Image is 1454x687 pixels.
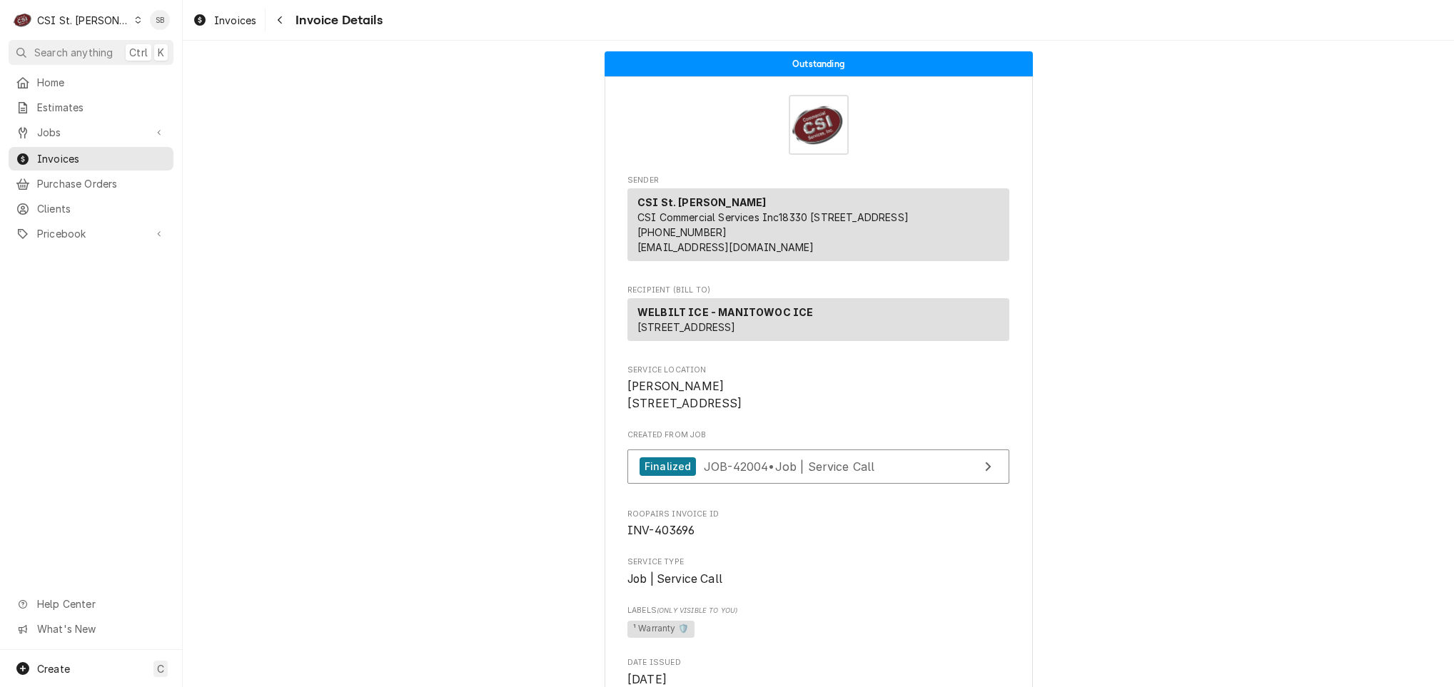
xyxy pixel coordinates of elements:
[627,522,1009,539] span: Roopairs Invoice ID
[627,429,1009,441] span: Created From Job
[9,197,173,220] a: Clients
[9,71,173,94] a: Home
[627,509,1009,520] span: Roopairs Invoice ID
[9,222,173,245] a: Go to Pricebook
[187,9,262,32] a: Invoices
[37,663,70,675] span: Create
[627,380,742,410] span: [PERSON_NAME] [STREET_ADDRESS]
[627,605,1009,616] span: Labels
[9,617,173,641] a: Go to What's New
[157,661,164,676] span: C
[129,45,148,60] span: Ctrl
[13,10,33,30] div: CSI St. Louis's Avatar
[9,147,173,171] a: Invoices
[637,211,909,223] span: CSI Commercial Services Inc18330 [STREET_ADDRESS]
[291,11,382,30] span: Invoice Details
[627,673,667,686] span: [DATE]
[627,188,1009,261] div: Sender
[627,175,1009,268] div: Invoice Sender
[637,226,727,238] a: [PHONE_NUMBER]
[627,605,1009,640] div: [object Object]
[640,457,696,477] div: Finalized
[627,571,1009,588] span: Service Type
[37,75,166,90] span: Home
[37,151,166,166] span: Invoices
[9,121,173,144] a: Go to Jobs
[704,459,875,473] span: JOB-42004 • Job | Service Call
[637,241,814,253] a: [EMAIL_ADDRESS][DOMAIN_NAME]
[37,596,165,611] span: Help Center
[627,365,1009,412] div: Service Location
[37,13,130,28] div: CSI St. [PERSON_NAME]
[627,556,1009,587] div: Service Type
[627,524,695,537] span: INV-403696
[214,13,256,28] span: Invoices
[37,125,145,140] span: Jobs
[13,10,33,30] div: C
[627,298,1009,347] div: Recipient (Bill To)
[627,619,1009,640] span: [object Object]
[627,188,1009,267] div: Sender
[789,95,849,155] img: Logo
[792,59,844,68] span: Outstanding
[627,429,1009,491] div: Created From Job
[657,606,737,614] span: (Only Visible to You)
[627,285,1009,296] span: Recipient (Bill To)
[37,226,145,241] span: Pricebook
[627,365,1009,376] span: Service Location
[637,321,736,333] span: [STREET_ADDRESS]
[37,176,166,191] span: Purchase Orders
[268,9,291,31] button: Navigate back
[34,45,113,60] span: Search anything
[627,285,1009,347] div: Invoice Recipient
[627,657,1009,668] span: Date Issued
[150,10,170,30] div: Shayla Bell's Avatar
[150,10,170,30] div: SB
[37,201,166,216] span: Clients
[9,96,173,119] a: Estimates
[9,592,173,616] a: Go to Help Center
[627,298,1009,341] div: Recipient (Bill To)
[637,196,766,208] strong: CSI St. [PERSON_NAME]
[627,378,1009,412] span: Service Location
[37,100,166,115] span: Estimates
[9,40,173,65] button: Search anythingCtrlK
[627,572,722,586] span: Job | Service Call
[605,51,1033,76] div: Status
[627,556,1009,568] span: Service Type
[627,449,1009,484] a: View Job
[158,45,164,60] span: K
[9,172,173,195] a: Purchase Orders
[627,509,1009,539] div: Roopairs Invoice ID
[627,175,1009,186] span: Sender
[627,621,695,638] span: ¹ Warranty 🛡️
[37,621,165,636] span: What's New
[637,306,813,318] strong: WELBILT ICE - MANITOWOC ICE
